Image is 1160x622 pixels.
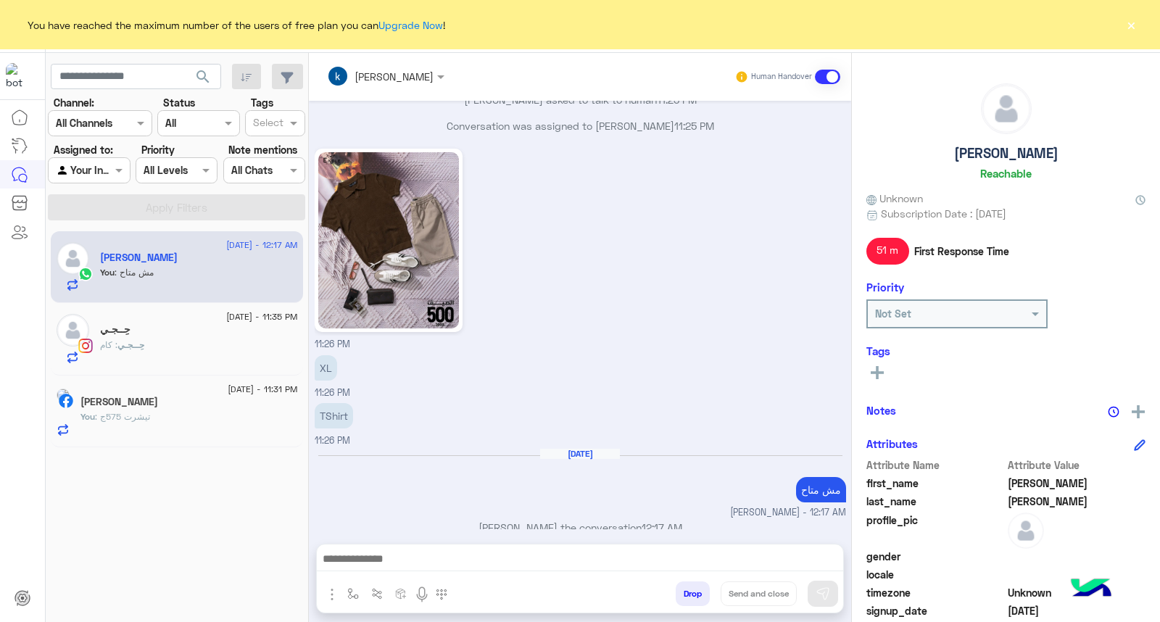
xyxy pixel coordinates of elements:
h5: [PERSON_NAME] [954,145,1058,162]
img: 713415422032625 [6,63,32,89]
span: first_name [866,476,1005,491]
h5: Abdallah Fesal [80,396,158,408]
label: Assigned to: [54,142,113,157]
p: [PERSON_NAME] asked to talk to human [315,92,846,107]
button: Trigger scenario [365,581,389,605]
span: 12:17 AM [642,521,682,534]
img: send voice note [413,586,431,603]
span: last_name [866,494,1005,509]
label: Tags [251,95,273,110]
span: locale [866,567,1005,582]
img: picture [57,389,70,402]
img: make a call [436,589,447,600]
img: defaultAdmin.png [982,84,1031,133]
span: First Response Time [914,244,1009,259]
button: create order [389,581,413,605]
span: [DATE] - 11:31 PM [228,383,297,396]
span: You [100,267,115,278]
span: 2025-08-19T20:08:40.002Z [1008,603,1146,618]
img: Instagram [78,339,93,353]
p: 19/8/2025, 11:26 PM [315,355,337,381]
img: select flow [347,588,359,600]
img: WhatsApp [78,267,93,281]
span: 51 m [866,238,909,264]
h5: Mohamed Abdelaziz [100,252,178,264]
small: Human Handover [751,71,812,83]
span: حِــجـي [117,339,144,350]
h6: Notes [866,404,896,417]
span: profile_pic [866,513,1005,546]
a: Upgrade Now [378,19,443,31]
label: Priority [141,142,175,157]
span: Attribute Name [866,457,1005,473]
img: hulul-logo.png [1066,564,1116,615]
span: 11:25 PM [657,94,697,106]
img: defaultAdmin.png [57,242,89,275]
h6: Priority [866,281,904,294]
span: search [194,68,212,86]
img: notes [1108,406,1119,418]
p: Conversation was assigned to [PERSON_NAME] [315,118,846,133]
span: 11:26 PM [315,435,350,446]
span: null [1008,549,1146,564]
button: Apply Filters [48,194,305,220]
span: Subscription Date : [DATE] [881,206,1006,221]
img: 612484715030603.jpg [318,152,459,328]
h6: Reachable [980,167,1032,180]
h6: [DATE] [540,449,620,459]
span: timezone [866,585,1005,600]
span: Unknown [1008,585,1146,600]
h5: حِــجـي [100,323,130,336]
h6: Attributes [866,437,918,450]
div: Select [251,115,283,133]
label: Status [163,95,195,110]
img: create order [395,588,407,600]
img: send message [816,586,830,601]
img: defaultAdmin.png [57,314,89,347]
label: Channel: [54,95,94,110]
span: [DATE] - 11:35 PM [226,310,297,323]
img: add [1132,405,1145,418]
p: 19/8/2025, 11:26 PM [315,403,353,428]
span: 11:26 PM [315,387,350,398]
span: signup_date [866,603,1005,618]
h6: Tags [866,344,1145,357]
span: Abdelaziz [1008,494,1146,509]
img: send attachment [323,586,341,603]
button: search [186,64,221,95]
button: Drop [676,581,710,606]
span: 11:26 PM [315,339,350,349]
span: null [1008,567,1146,582]
span: Mohamed [1008,476,1146,491]
button: × [1124,17,1138,32]
label: Note mentions [228,142,297,157]
img: Trigger scenario [371,588,383,600]
span: تيشرت 575ج [95,411,150,422]
span: You have reached the maximum number of the users of free plan you can ! [28,17,445,33]
span: كام [100,339,117,350]
span: 11:25 PM [674,120,714,132]
p: 20/8/2025, 12:17 AM [796,477,846,502]
span: Attribute Value [1008,457,1146,473]
button: Send and close [721,581,797,606]
img: Facebook [59,394,73,408]
p: [PERSON_NAME] the conversation [315,520,846,535]
img: defaultAdmin.png [1008,513,1044,549]
span: gender [866,549,1005,564]
span: Unknown [866,191,923,206]
span: [DATE] - 12:17 AM [226,239,297,252]
button: select flow [341,581,365,605]
span: مش متاح [115,267,154,278]
span: [PERSON_NAME] - 12:17 AM [730,506,846,520]
span: You [80,411,95,422]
